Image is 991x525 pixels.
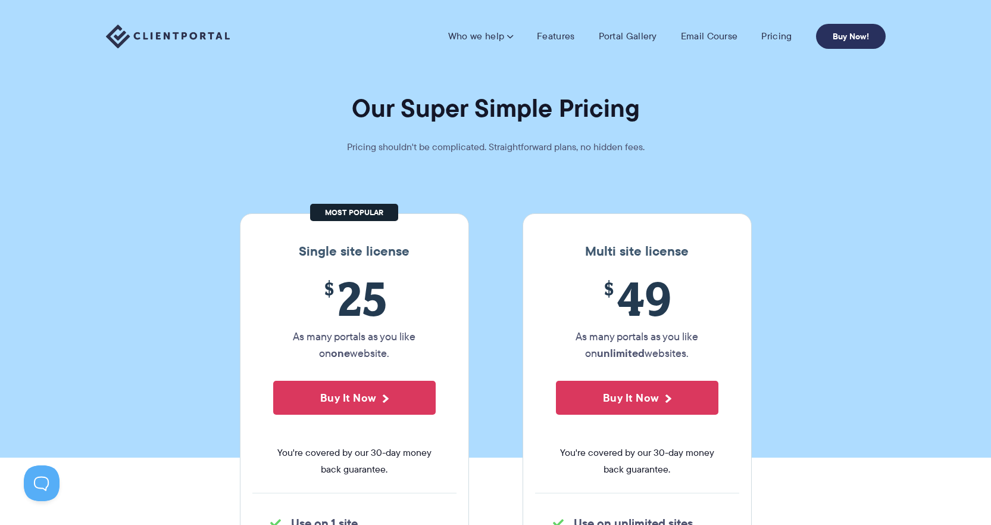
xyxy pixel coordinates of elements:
p: As many portals as you like on website. [273,328,436,362]
h3: Multi site license [535,244,739,259]
strong: unlimited [597,345,645,361]
span: You're covered by our 30-day money back guarantee. [273,445,436,478]
a: Portal Gallery [599,30,657,42]
a: Email Course [681,30,738,42]
button: Buy It Now [556,381,718,415]
span: 49 [556,271,718,325]
iframe: Toggle Customer Support [24,465,60,501]
button: Buy It Now [273,381,436,415]
a: Who we help [448,30,513,42]
p: Pricing shouldn't be complicated. Straightforward plans, no hidden fees. [317,139,674,156]
span: You're covered by our 30-day money back guarantee. [556,445,718,478]
strong: one [331,345,350,361]
a: Buy Now! [816,24,886,49]
p: As many portals as you like on websites. [556,328,718,362]
span: 25 [273,271,436,325]
h3: Single site license [252,244,457,259]
a: Features [537,30,574,42]
a: Pricing [761,30,792,42]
